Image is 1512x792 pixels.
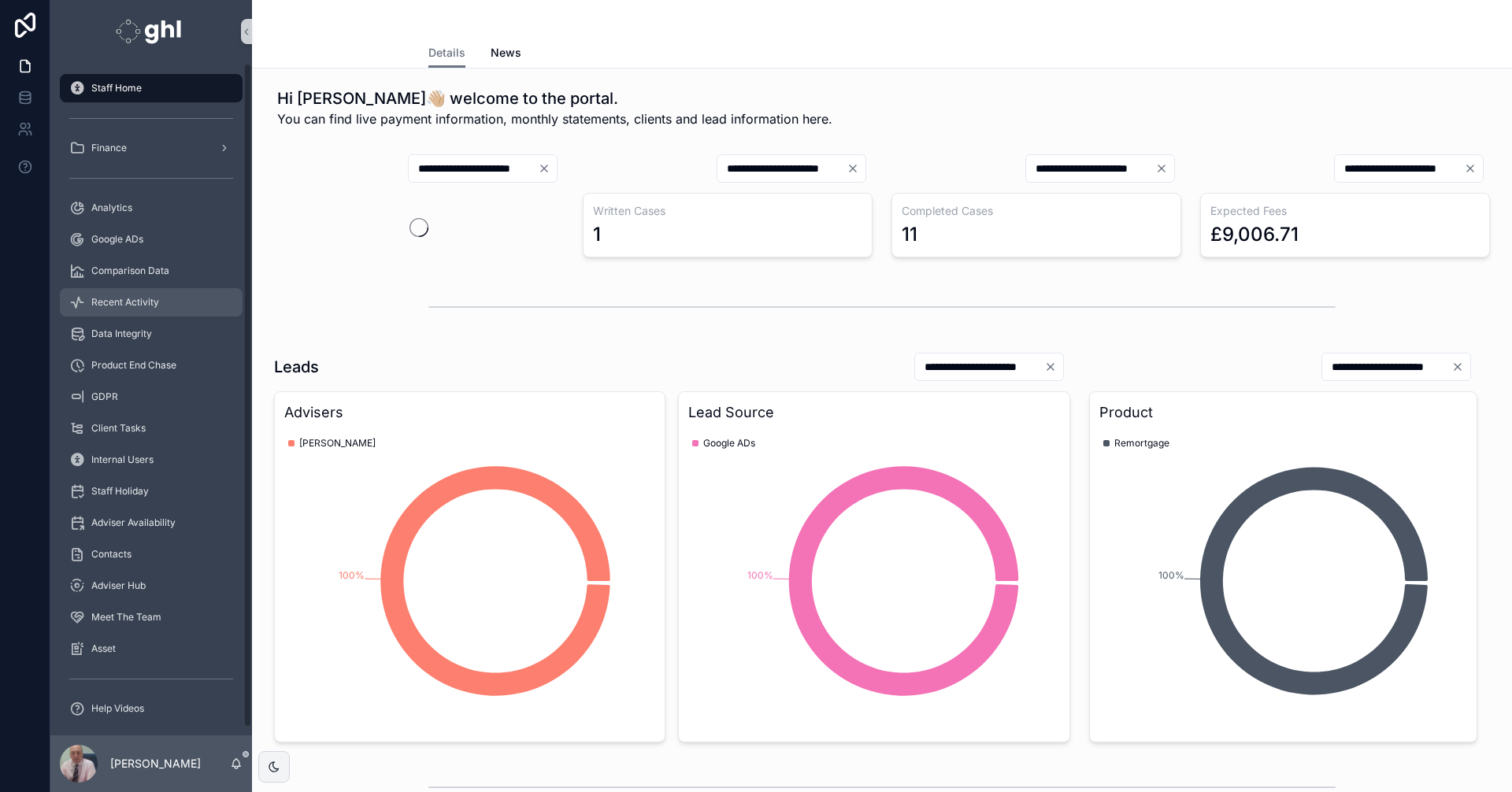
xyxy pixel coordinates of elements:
[284,430,655,732] div: chart
[847,162,865,175] button: Clear
[60,194,243,222] a: Analytics
[60,257,243,285] a: Comparison Data
[91,579,146,592] span: Adviser Hub
[60,477,243,505] a: Staff Holiday
[428,45,465,61] span: Details
[60,288,243,316] a: Recent Activity
[60,383,243,411] a: GDPR
[91,390,118,403] span: GDPR
[60,635,243,663] a: Asset
[277,87,832,109] h1: Hi [PERSON_NAME]👋🏼 welcome to the portal.
[91,265,169,277] span: Comparison Data
[902,222,917,247] div: 11
[91,233,143,246] span: Google ADs
[60,320,243,348] a: Data Integrity
[284,402,655,424] h3: Advisers
[60,74,243,102] a: Staff Home
[60,572,243,600] a: Adviser Hub
[1155,162,1174,175] button: Clear
[277,109,832,128] span: You can find live payment information, monthly statements, clients and lead information here.
[60,351,243,379] a: Product End Chase
[1114,437,1169,450] span: Remortgage
[593,222,601,247] div: 1
[491,39,521,70] a: News
[91,142,127,154] span: Finance
[91,485,149,498] span: Staff Holiday
[91,453,154,466] span: Internal Users
[747,569,773,581] tspan: 100%
[60,540,243,568] a: Contacts
[428,39,465,68] a: Details
[91,359,176,372] span: Product End Chase
[902,203,1171,219] h3: Completed Cases
[110,756,201,772] p: [PERSON_NAME]
[538,162,557,175] button: Clear
[91,296,159,309] span: Recent Activity
[299,437,376,450] span: [PERSON_NAME]
[60,603,243,631] a: Meet The Team
[491,45,521,61] span: News
[703,437,755,450] span: Google ADs
[91,702,144,715] span: Help Videos
[60,414,243,442] a: Client Tasks
[1210,203,1480,219] h3: Expected Fees
[60,694,243,723] a: Help Videos
[91,422,146,435] span: Client Tasks
[274,356,319,378] h1: Leads
[91,328,152,340] span: Data Integrity
[1044,361,1063,373] button: Clear
[1210,222,1299,247] div: £9,006.71
[1099,430,1467,732] div: chart
[1451,361,1470,373] button: Clear
[60,225,243,254] a: Google ADs
[1464,162,1483,175] button: Clear
[91,548,132,561] span: Contacts
[688,430,1059,732] div: chart
[60,134,243,162] a: Finance
[1099,402,1467,424] h3: Product
[91,516,176,529] span: Adviser Availability
[593,203,862,219] h3: Written Cases
[50,63,252,735] div: scrollable content
[60,509,243,537] a: Adviser Availability
[91,611,161,624] span: Meet The Team
[91,642,116,655] span: Asset
[91,202,132,214] span: Analytics
[1158,569,1184,581] tspan: 100%
[60,446,243,474] a: Internal Users
[116,19,186,44] img: App logo
[688,402,1059,424] h3: Lead Source
[91,82,142,94] span: Staff Home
